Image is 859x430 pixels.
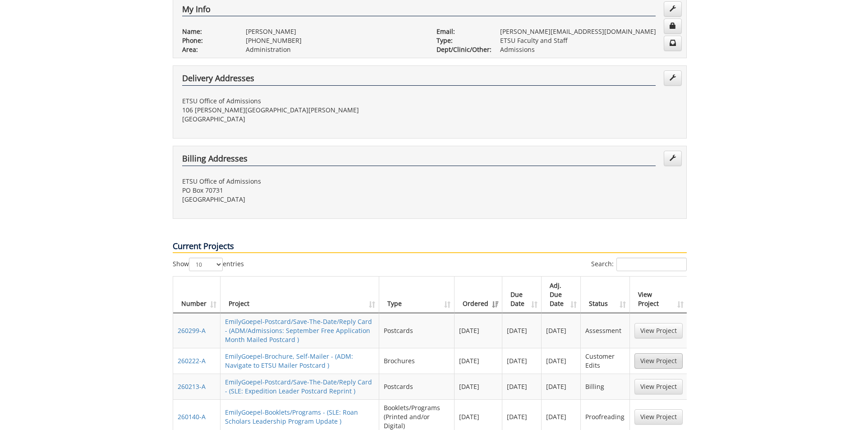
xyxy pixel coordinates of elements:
[173,258,244,271] label: Show entries
[182,154,656,166] h4: Billing Addresses
[182,5,656,17] h4: My Info
[630,277,687,313] th: View Project: activate to sort column ascending
[542,277,581,313] th: Adj. Due Date: activate to sort column ascending
[173,240,687,253] p: Current Projects
[225,317,372,344] a: EmilyGoepel-Postcard/Save-The-Date/Reply Card - (ADM/Admissions: September Free Application Month...
[664,36,682,51] a: Change Communication Preferences
[500,45,677,54] p: Admissions
[182,74,656,86] h4: Delivery Addresses
[436,27,487,36] p: Email:
[581,374,629,399] td: Billing
[634,409,683,425] a: View Project
[664,1,682,17] a: Edit Info
[379,313,455,348] td: Postcards
[246,36,423,45] p: [PHONE_NUMBER]
[182,97,423,106] p: ETSU Office of Admissions
[178,382,206,391] a: 260213-A
[182,106,423,115] p: 106 [PERSON_NAME][GEOGRAPHIC_DATA][PERSON_NAME]
[178,356,206,365] a: 260222-A
[246,45,423,54] p: Administration
[182,115,423,124] p: [GEOGRAPHIC_DATA]
[581,348,629,374] td: Customer Edits
[189,258,223,271] select: Showentries
[542,374,581,399] td: [DATE]
[616,258,687,271] input: Search:
[455,348,502,374] td: [DATE]
[455,374,502,399] td: [DATE]
[379,374,455,399] td: Postcards
[500,36,677,45] p: ETSU Faculty and Staff
[436,45,487,54] p: Dept/Clinic/Other:
[502,348,542,374] td: [DATE]
[634,353,683,369] a: View Project
[502,313,542,348] td: [DATE]
[182,45,232,54] p: Area:
[379,277,455,313] th: Type: activate to sort column ascending
[182,27,232,36] p: Name:
[634,379,683,394] a: View Project
[225,408,358,425] a: EmilyGoepel-Booklets/Programs - (SLE: Roan Scholars Leadership Program Update )
[182,36,232,45] p: Phone:
[542,348,581,374] td: [DATE]
[182,177,423,186] p: ETSU Office of Admissions
[220,277,379,313] th: Project: activate to sort column ascending
[455,313,502,348] td: [DATE]
[225,378,372,395] a: EmilyGoepel-Postcard/Save-The-Date/Reply Card - (SLE: Expedition Leader Postcard Reprint )
[173,277,220,313] th: Number: activate to sort column ascending
[182,186,423,195] p: PO Box 70731
[542,313,581,348] td: [DATE]
[455,277,502,313] th: Ordered: activate to sort column ascending
[664,70,682,86] a: Edit Addresses
[581,313,629,348] td: Assessment
[664,18,682,34] a: Change Password
[178,326,206,335] a: 260299-A
[664,151,682,166] a: Edit Addresses
[178,412,206,421] a: 260140-A
[246,27,423,36] p: [PERSON_NAME]
[436,36,487,45] p: Type:
[502,374,542,399] td: [DATE]
[581,277,629,313] th: Status: activate to sort column ascending
[502,277,542,313] th: Due Date: activate to sort column ascending
[591,258,687,271] label: Search:
[225,352,353,370] a: EmilyGoepel-Brochure, Self-Mailer - (ADM: Navigate to ETSU Mailer Postcard )
[634,323,683,338] a: View Project
[500,27,677,36] p: [PERSON_NAME][EMAIL_ADDRESS][DOMAIN_NAME]
[379,348,455,374] td: Brochures
[182,195,423,204] p: [GEOGRAPHIC_DATA]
